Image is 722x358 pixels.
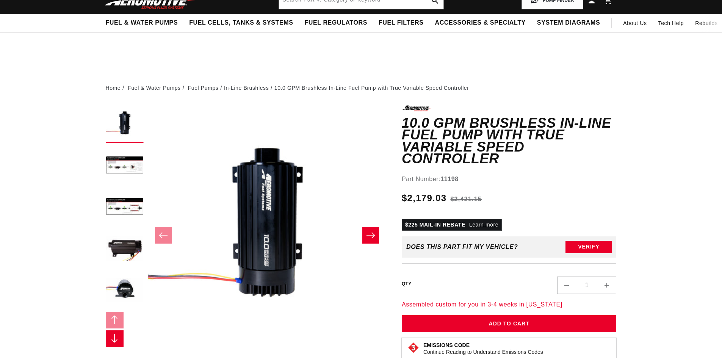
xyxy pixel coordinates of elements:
[653,14,690,32] summary: Tech Help
[423,342,543,355] button: Emissions CodeContinue Reading to Understand Emissions Codes
[106,84,617,92] nav: breadcrumbs
[189,19,293,27] span: Fuel Cells, Tanks & Systems
[106,330,124,347] button: Slide right
[183,14,299,32] summary: Fuel Cells, Tanks & Systems
[106,189,144,227] button: Load image 3 in gallery view
[128,84,180,92] a: Fuel & Water Pumps
[407,342,420,354] img: Emissions code
[106,105,144,143] button: Load image 1 in gallery view
[429,14,531,32] summary: Accessories & Specialty
[623,20,647,26] span: About Us
[565,241,612,253] button: Verify
[106,84,121,92] a: Home
[274,84,469,92] li: 10.0 GPM Brushless In-Line Fuel Pump with True Variable Speed Controller
[406,244,518,250] div: Does This part fit My vehicle?
[155,227,172,244] button: Slide left
[100,14,184,32] summary: Fuel & Water Pumps
[106,272,144,310] button: Load image 5 in gallery view
[658,19,684,27] span: Tech Help
[106,230,144,268] button: Load image 4 in gallery view
[537,19,600,27] span: System Diagrams
[304,19,367,27] span: Fuel Regulators
[402,219,502,230] p: $225 MAIL-IN REBATE
[423,349,543,355] p: Continue Reading to Understand Emissions Codes
[617,14,652,32] a: About Us
[402,174,617,184] div: Part Number:
[695,19,717,27] span: Rebuilds
[106,19,178,27] span: Fuel & Water Pumps
[469,222,498,228] a: Learn more
[299,14,373,32] summary: Fuel Regulators
[402,191,446,205] span: $2,179.03
[106,147,144,185] button: Load image 2 in gallery view
[373,14,429,32] summary: Fuel Filters
[402,281,412,287] label: QTY
[402,117,617,165] h1: 10.0 GPM Brushless In-Line Fuel Pump with True Variable Speed Controller
[402,300,617,310] p: Assembled custom for you in 3-4 weeks in [US_STATE]
[106,312,124,328] button: Slide left
[440,176,459,182] strong: 11198
[362,227,379,244] button: Slide right
[450,195,482,204] s: $2,421.15
[435,19,526,27] span: Accessories & Specialty
[531,14,606,32] summary: System Diagrams
[188,84,219,92] a: Fuel Pumps
[402,315,617,332] button: Add to Cart
[423,342,470,348] strong: Emissions Code
[379,19,424,27] span: Fuel Filters
[224,84,274,92] li: In-Line Brushless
